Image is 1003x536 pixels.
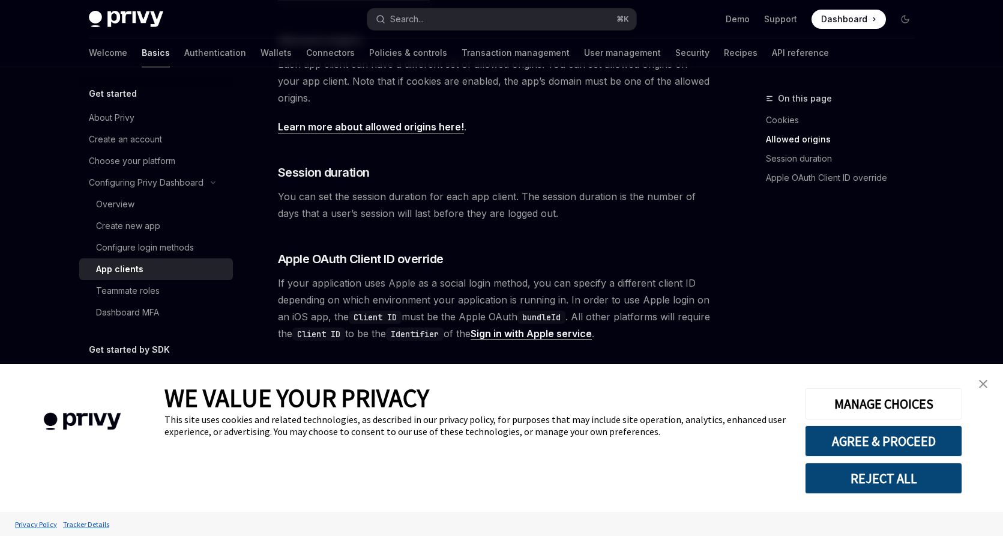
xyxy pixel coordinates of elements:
[12,514,60,535] a: Privacy Policy
[278,118,711,135] span: .
[821,13,867,25] span: Dashboard
[89,11,163,28] img: dark logo
[805,425,962,457] button: AGREE & PROCEED
[96,305,159,320] div: Dashboard MFA
[89,38,127,67] a: Welcome
[306,38,355,67] a: Connectors
[89,154,175,168] div: Choose your platform
[616,14,629,24] span: ⌘ K
[89,132,162,147] div: Create an account
[584,38,661,67] a: User management
[79,302,233,323] a: Dashboard MFA
[971,372,995,396] a: close banner
[278,251,444,267] span: Apple OAuth Client ID override
[79,280,233,302] a: Teammate roles
[79,215,233,237] a: Create new app
[96,284,160,298] div: Teammate roles
[675,38,709,67] a: Security
[278,275,711,342] span: If your application uses Apple as a social login method, you can specify a different client ID de...
[278,188,711,222] span: You can set the session duration for each app client. The session duration is the number of days ...
[724,38,758,67] a: Recipes
[79,193,233,215] a: Overview
[278,164,370,181] span: Session duration
[390,12,424,26] div: Search...
[79,172,233,193] button: Toggle Configuring Privy Dashboard section
[369,38,447,67] a: Policies & controls
[96,219,160,233] div: Create new app
[805,463,962,494] button: REJECT ALL
[766,130,924,149] a: Allowed origins
[79,258,233,280] a: App clients
[778,91,832,106] span: On this page
[89,175,203,190] div: Configuring Privy Dashboard
[386,327,444,341] code: Identifier
[772,38,829,67] a: API reference
[79,129,233,150] a: Create an account
[96,262,143,276] div: App clients
[805,388,962,419] button: MANAGE CHOICES
[292,327,345,341] code: Client ID
[462,38,570,67] a: Transaction management
[96,240,194,255] div: Configure login methods
[142,38,170,67] a: Basics
[278,56,711,106] span: Each app client can have a different set of allowed origins. You can set allowed origins on your ...
[367,8,636,30] button: Open search
[764,13,797,25] a: Support
[349,311,402,324] code: Client ID
[766,149,924,168] a: Session duration
[184,38,246,67] a: Authentication
[896,10,915,29] button: Toggle dark mode
[979,380,987,388] img: close banner
[164,382,429,413] span: WE VALUE YOUR PRIVACY
[164,413,787,437] div: This site uses cookies and related technologies, as described in our privacy policy, for purposes...
[766,111,924,130] a: Cookies
[79,237,233,258] a: Configure login methods
[60,514,112,535] a: Tracker Details
[261,38,292,67] a: Wallets
[726,13,750,25] a: Demo
[812,10,886,29] a: Dashboard
[96,197,134,212] div: Overview
[471,327,592,340] a: Sign in with Apple service
[766,168,924,187] a: Apple OAuth Client ID override
[79,107,233,129] a: About Privy
[89,87,137,101] h5: Get started
[278,121,464,133] a: Learn more about allowed origins here!
[79,150,233,172] a: Choose your platform
[79,363,233,385] button: Toggle React section
[89,111,134,125] div: About Privy
[517,311,565,324] code: bundleId
[18,395,146,448] img: company logo
[89,343,170,357] h5: Get started by SDK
